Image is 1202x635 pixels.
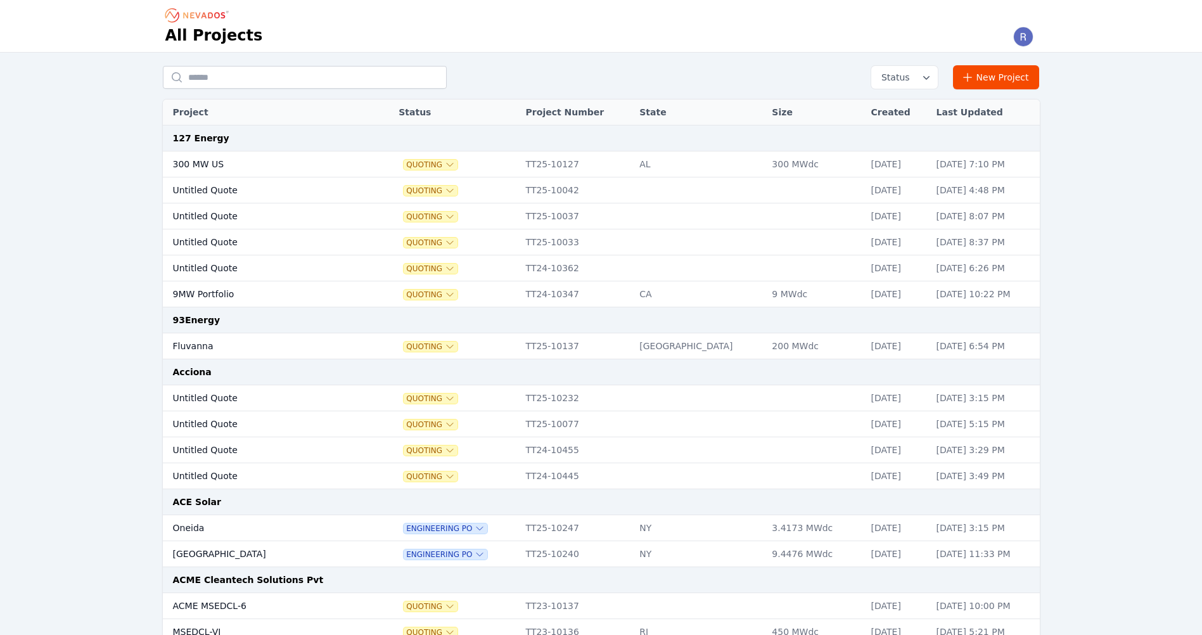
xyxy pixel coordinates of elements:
button: Quoting [404,394,457,404]
td: TT23-10137 [520,593,634,619]
td: [DATE] [865,281,930,307]
td: Untitled Quote [163,229,361,255]
button: Status [871,66,938,89]
tr: Untitled QuoteQuotingTT24-10362[DATE][DATE] 6:26 PM [163,255,1040,281]
button: Quoting [404,420,457,430]
td: ACME MSEDCL-6 [163,593,361,619]
td: Untitled Quote [163,463,361,489]
td: [DATE] [865,411,930,437]
span: Engineering PO [404,523,487,534]
td: [DATE] [865,255,930,281]
th: Status [392,99,519,125]
td: [DATE] 6:54 PM [930,333,1040,359]
td: [DATE] 6:26 PM [930,255,1040,281]
td: Untitled Quote [163,411,361,437]
td: [DATE] [865,463,930,489]
td: Untitled Quote [163,177,361,203]
tr: FluvannaQuotingTT25-10137[GEOGRAPHIC_DATA]200 MWdc[DATE][DATE] 6:54 PM [163,333,1040,359]
td: NY [633,541,765,567]
td: [GEOGRAPHIC_DATA] [633,333,765,359]
tr: Untitled QuoteQuotingTT25-10042[DATE][DATE] 4:48 PM [163,177,1040,203]
button: Quoting [404,471,457,482]
td: [GEOGRAPHIC_DATA] [163,541,361,567]
span: Quoting [404,601,457,612]
td: 9 MWdc [765,281,864,307]
tr: OneidaEngineering POTT25-10247NY3.4173 MWdc[DATE][DATE] 3:15 PM [163,515,1040,541]
td: [DATE] 4:48 PM [930,177,1040,203]
td: 300 MWdc [765,151,864,177]
td: 3.4173 MWdc [765,515,864,541]
th: Size [765,99,864,125]
td: [DATE] 7:10 PM [930,151,1040,177]
tr: Untitled QuoteQuotingTT24-10445[DATE][DATE] 3:49 PM [163,463,1040,489]
td: TT25-10033 [520,229,634,255]
td: [DATE] 11:33 PM [930,541,1040,567]
td: [DATE] [865,151,930,177]
td: TT24-10362 [520,255,634,281]
th: Last Updated [930,99,1040,125]
td: [DATE] 10:22 PM [930,281,1040,307]
button: Quoting [404,342,457,352]
span: Status [876,71,910,84]
tr: 9MW PortfolioQuotingTT24-10347CA9 MWdc[DATE][DATE] 10:22 PM [163,281,1040,307]
tr: Untitled QuoteQuotingTT25-10077[DATE][DATE] 5:15 PM [163,411,1040,437]
tr: Untitled QuoteQuotingTT25-10033[DATE][DATE] 8:37 PM [163,229,1040,255]
tr: 300 MW USQuotingTT25-10127AL300 MWdc[DATE][DATE] 7:10 PM [163,151,1040,177]
td: TT24-10347 [520,281,634,307]
td: NY [633,515,765,541]
td: [DATE] [865,515,930,541]
td: TT25-10077 [520,411,634,437]
td: [DATE] [865,385,930,411]
td: 200 MWdc [765,333,864,359]
td: TT25-10042 [520,177,634,203]
td: ACME Cleantech Solutions Pvt [163,567,1040,593]
td: [DATE] 3:49 PM [930,463,1040,489]
th: Project Number [520,99,634,125]
td: TT25-10127 [520,151,634,177]
button: Engineering PO [404,549,487,560]
button: Quoting [404,264,457,274]
td: Fluvanna [163,333,361,359]
td: TT25-10137 [520,333,634,359]
td: CA [633,281,765,307]
button: Quoting [404,290,457,300]
button: Quoting [404,160,457,170]
button: Quoting [404,446,457,456]
td: [DATE] 5:15 PM [930,411,1040,437]
td: 9MW Portfolio [163,281,361,307]
td: TT25-10240 [520,541,634,567]
td: [DATE] 3:29 PM [930,437,1040,463]
td: TT24-10455 [520,437,634,463]
button: Quoting [404,238,457,248]
td: AL [633,151,765,177]
td: [DATE] 10:00 PM [930,593,1040,619]
th: State [633,99,765,125]
tr: Untitled QuoteQuotingTT24-10455[DATE][DATE] 3:29 PM [163,437,1040,463]
td: TT25-10037 [520,203,634,229]
td: [DATE] [865,229,930,255]
td: Untitled Quote [163,385,361,411]
th: Project [163,99,361,125]
th: Created [865,99,930,125]
td: [DATE] [865,593,930,619]
td: [DATE] [865,541,930,567]
td: 300 MW US [163,151,361,177]
td: TT25-10247 [520,515,634,541]
td: 93Energy [163,307,1040,333]
button: Quoting [404,212,457,222]
td: Untitled Quote [163,255,361,281]
td: [DATE] 3:15 PM [930,385,1040,411]
td: [DATE] 8:07 PM [930,203,1040,229]
button: Quoting [404,186,457,196]
td: [DATE] [865,333,930,359]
